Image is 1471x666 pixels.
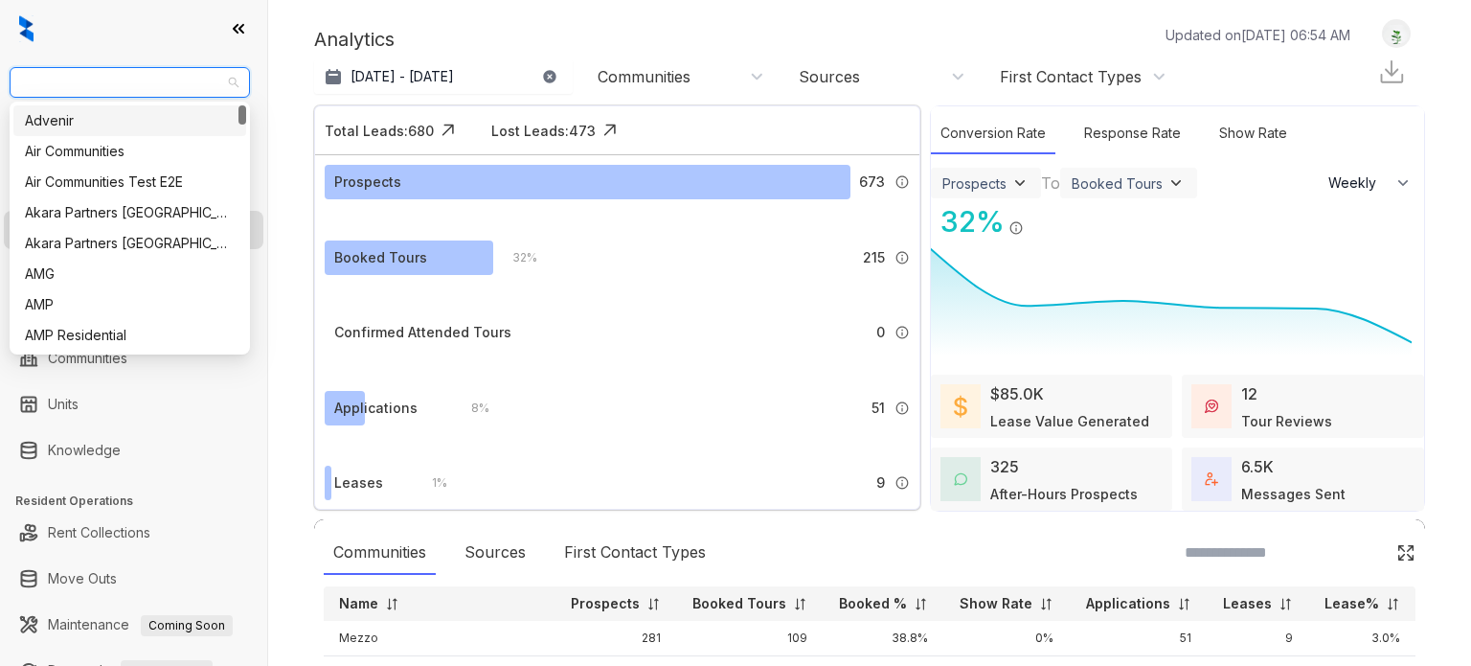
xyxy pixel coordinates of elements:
[334,172,401,193] div: Prospects
[25,141,235,162] div: Air Communities
[339,594,378,613] p: Name
[324,621,554,656] td: Mezzo
[1010,173,1030,193] img: ViewFilterArrow
[554,531,715,575] div: First Contact Types
[334,398,418,419] div: Applications
[4,431,263,470] li: Knowledge
[351,67,454,86] p: [DATE] - [DATE]
[942,175,1007,192] div: Prospects
[13,320,246,351] div: AMP Residential
[1177,597,1191,611] img: sorting
[1041,172,1060,195] div: To
[13,228,246,259] div: Akara Partners Phoenix
[4,514,263,552] li: Rent Collections
[1207,621,1308,656] td: 9
[48,385,79,424] a: Units
[25,233,235,254] div: Akara Partners [GEOGRAPHIC_DATA]
[876,322,885,343] span: 0
[839,594,907,613] p: Booked %
[452,398,489,419] div: 8 %
[954,472,967,487] img: AfterHoursConversations
[554,621,675,656] td: 281
[571,594,640,613] p: Prospects
[990,382,1044,405] div: $85.0K
[4,606,263,644] li: Maintenance
[13,105,246,136] div: Advenir
[19,15,34,42] img: logo
[1000,66,1142,87] div: First Contact Types
[931,200,1005,243] div: 32 %
[48,431,121,470] a: Knowledge
[990,411,1149,431] div: Lease Value Generated
[491,121,596,141] div: Lost Leads: 473
[894,401,910,416] img: Info
[894,174,910,190] img: Info
[894,325,910,340] img: Info
[1210,113,1297,154] div: Show Rate
[823,621,943,656] td: 38.8%
[943,621,1069,656] td: 0%
[1086,594,1170,613] p: Applications
[1383,24,1410,44] img: UserAvatar
[646,597,661,611] img: sorting
[434,116,463,145] img: Click Icon
[1241,484,1346,504] div: Messages Sent
[1328,173,1387,193] span: Weekly
[1072,175,1163,192] div: Booked Tours
[1024,203,1052,232] img: Click Icon
[990,484,1138,504] div: After-Hours Prospects
[1166,173,1186,193] img: ViewFilterArrow
[1377,57,1406,86] img: Download
[1396,543,1415,563] img: Click Icon
[25,172,235,193] div: Air Communities Test E2E
[314,25,395,54] p: Analytics
[1356,544,1372,561] img: SearchIcon
[25,264,235,285] div: AMG
[493,247,537,268] div: 32 %
[1069,621,1206,656] td: 51
[314,59,573,94] button: [DATE] - [DATE]
[676,621,823,656] td: 109
[863,247,885,268] span: 215
[334,322,511,343] div: Confirmed Attended Tours
[4,257,263,295] li: Collections
[325,121,434,141] div: Total Leads: 680
[871,398,885,419] span: 51
[954,395,967,418] img: LeaseValue
[21,68,238,97] span: AMG
[141,615,233,636] span: Coming Soon
[25,294,235,315] div: AMP
[859,172,885,193] span: 673
[4,211,263,249] li: Leasing
[793,597,807,611] img: sorting
[25,110,235,131] div: Advenir
[324,531,436,575] div: Communities
[1324,594,1379,613] p: Lease%
[1223,594,1272,613] p: Leases
[13,259,246,289] div: AMG
[894,475,910,491] img: Info
[894,250,910,265] img: Info
[455,531,535,575] div: Sources
[48,514,150,552] a: Rent Collections
[13,197,246,228] div: Akara Partners Nashville
[1241,382,1257,405] div: 12
[914,597,928,611] img: sorting
[990,455,1019,478] div: 325
[960,594,1032,613] p: Show Rate
[13,167,246,197] div: Air Communities Test E2E
[1165,25,1350,45] p: Updated on [DATE] 06:54 AM
[598,66,690,87] div: Communities
[1205,400,1218,413] img: TourReviews
[25,202,235,223] div: Akara Partners [GEOGRAPHIC_DATA]
[1008,220,1024,236] img: Info
[1039,597,1053,611] img: sorting
[1317,166,1424,200] button: Weekly
[4,339,263,378] li: Communities
[4,560,263,598] li: Move Outs
[596,116,624,145] img: Click Icon
[334,247,427,268] div: Booked Tours
[15,493,267,510] h3: Resident Operations
[1205,472,1218,486] img: TotalFum
[48,339,127,378] a: Communities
